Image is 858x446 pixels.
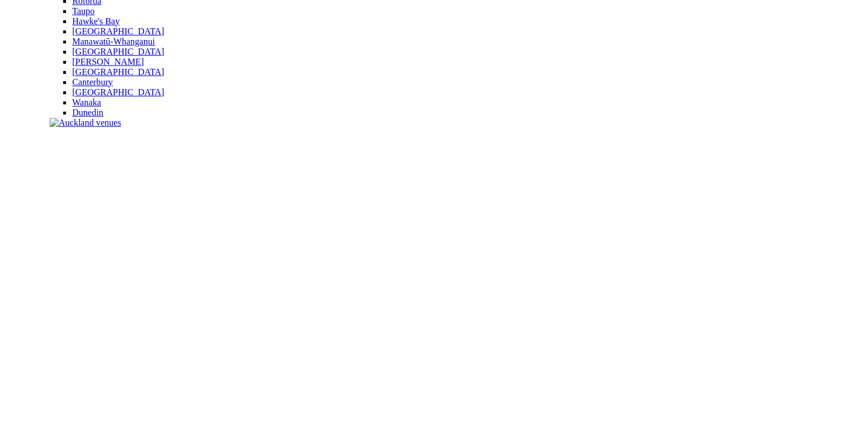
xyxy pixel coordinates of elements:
a: Wanaka [72,98,101,107]
a: Dunedin [72,108,103,117]
a: Manawatū-Whanganui [72,37,155,46]
a: Hawke's Bay [72,16,120,26]
a: Canterbury [72,77,113,87]
a: [GEOGRAPHIC_DATA] [72,47,164,56]
a: [GEOGRAPHIC_DATA] [72,87,164,97]
a: [GEOGRAPHIC_DATA] [72,67,164,77]
a: [PERSON_NAME] [72,57,144,67]
img: Auckland venues [50,118,121,128]
a: [GEOGRAPHIC_DATA] [72,27,164,36]
a: Taupo [72,6,95,16]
